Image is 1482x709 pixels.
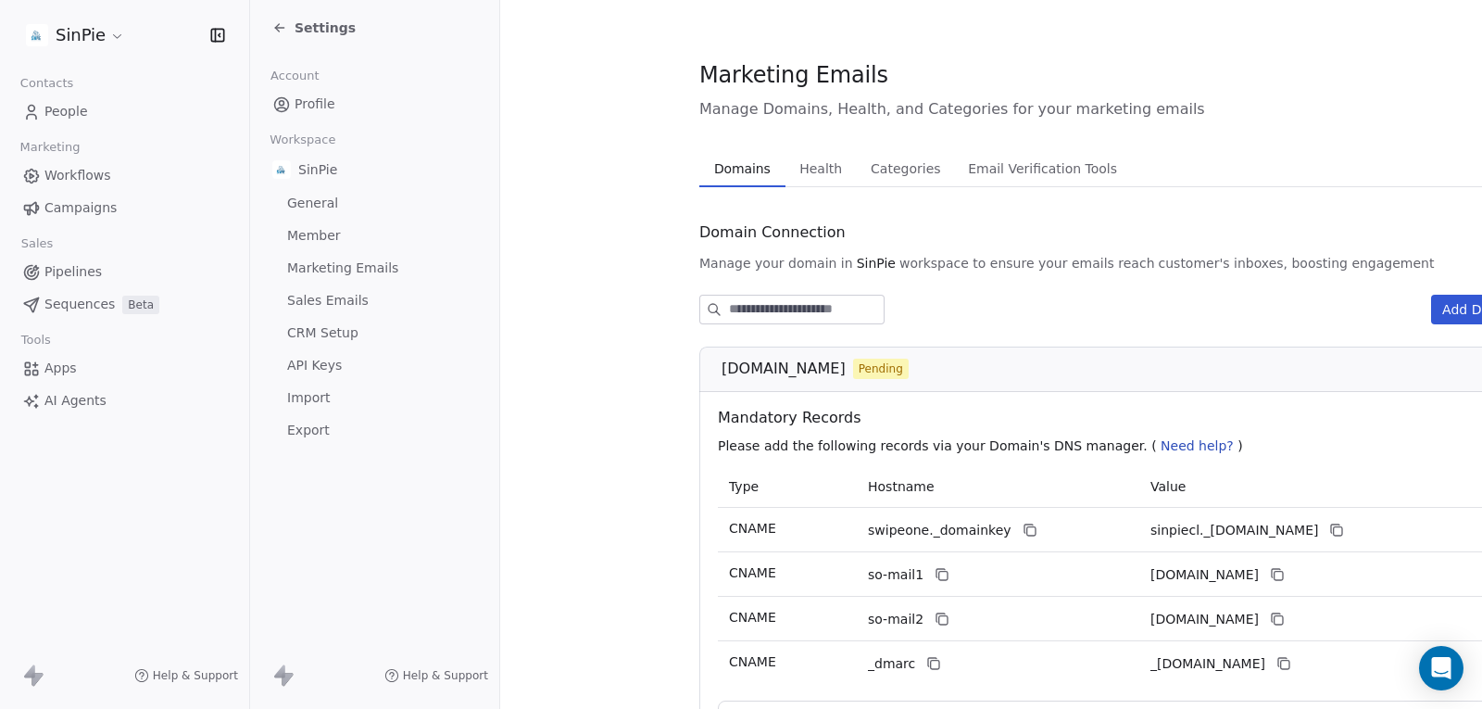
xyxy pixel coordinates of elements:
[13,326,58,354] span: Tools
[699,254,853,272] span: Manage your domain in
[298,160,337,179] span: SinPie
[15,353,234,384] a: Apps
[265,89,484,120] a: Profile
[287,356,342,375] span: API Keys
[403,668,488,683] span: Help & Support
[729,477,846,497] p: Type
[265,285,484,316] a: Sales Emails
[44,295,115,314] span: Sequences
[15,257,234,287] a: Pipelines
[44,262,102,282] span: Pipelines
[699,61,888,89] span: Marketing Emails
[857,254,896,272] span: SinPie
[262,62,327,90] span: Account
[272,19,356,37] a: Settings
[265,188,484,219] a: General
[44,198,117,218] span: Campaigns
[287,226,341,246] span: Member
[384,668,488,683] a: Help & Support
[153,668,238,683] span: Help & Support
[262,126,344,154] span: Workspace
[1150,654,1265,674] span: _dmarc.swipeone.email
[265,221,484,251] a: Member
[961,156,1124,182] span: Email Verification Tools
[265,383,484,413] a: Import
[265,318,484,348] a: CRM Setup
[26,24,48,46] img: Logo%20SinPie.jpg
[265,415,484,446] a: Export
[22,19,129,51] button: SinPie
[15,160,234,191] a: Workflows
[868,565,923,585] span: so-mail1
[699,222,846,244] span: Domain Connection
[287,291,369,310] span: Sales Emails
[44,359,77,378] span: Apps
[729,610,776,625] span: CNAME
[265,350,484,381] a: API Keys
[722,358,846,380] span: [DOMAIN_NAME]
[868,654,915,674] span: _dmarc
[1161,438,1234,453] span: Need help?
[44,391,107,411] span: AI Agents
[15,96,234,127] a: People
[287,323,358,343] span: CRM Setup
[122,296,159,314] span: Beta
[44,102,88,121] span: People
[707,156,778,182] span: Domains
[15,193,234,223] a: Campaigns
[1150,565,1259,585] span: sinpiecl1.swipeone.email
[15,386,234,416] a: AI Agents
[12,133,88,161] span: Marketing
[1150,479,1186,494] span: Value
[265,253,484,284] a: Marketing Emails
[295,19,356,37] span: Settings
[13,230,61,258] span: Sales
[56,23,106,47] span: SinPie
[1159,254,1435,272] span: customer's inboxes, boosting engagement
[44,166,111,185] span: Workflows
[868,610,923,629] span: so-mail2
[1150,521,1318,540] span: sinpiecl._domainkey.swipeone.email
[868,521,1011,540] span: swipeone._domainkey
[287,388,330,408] span: Import
[863,156,948,182] span: Categories
[12,70,82,97] span: Contacts
[792,156,849,182] span: Health
[1419,646,1463,690] div: Open Intercom Messenger
[729,521,776,536] span: CNAME
[272,160,291,179] img: Logo%20SinPie.jpg
[134,668,238,683] a: Help & Support
[859,361,903,377] span: Pending
[729,654,776,669] span: CNAME
[287,194,338,213] span: General
[287,421,330,440] span: Export
[15,289,234,320] a: SequencesBeta
[295,95,335,114] span: Profile
[729,565,776,580] span: CNAME
[1150,610,1259,629] span: sinpiecl2.swipeone.email
[868,479,935,494] span: Hostname
[899,254,1155,272] span: workspace to ensure your emails reach
[287,259,398,278] span: Marketing Emails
